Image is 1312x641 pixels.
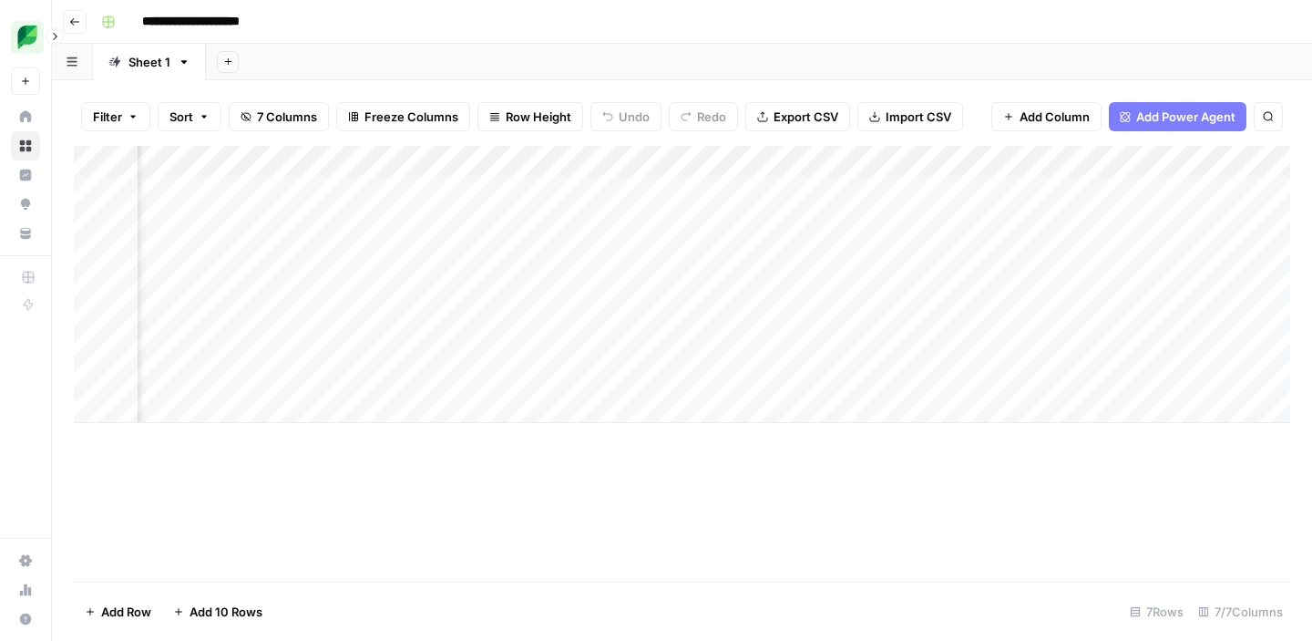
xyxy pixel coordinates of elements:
span: Undo [619,108,650,126]
a: Home [11,102,40,131]
button: Export CSV [745,102,850,131]
div: Sheet 1 [128,53,170,71]
button: Sort [158,102,221,131]
button: Redo [669,102,738,131]
div: 7/7 Columns [1191,597,1290,626]
a: Your Data [11,219,40,248]
button: Help + Support [11,605,40,634]
span: Import CSV [886,108,951,126]
img: SproutSocial Logo [11,21,44,54]
button: Undo [590,102,661,131]
span: Freeze Columns [364,108,458,126]
span: Add Row [101,603,151,621]
button: Add 10 Rows [162,597,273,626]
span: Redo [697,108,726,126]
a: Browse [11,131,40,160]
a: Settings [11,546,40,575]
span: Sort [169,108,193,126]
span: 7 Columns [257,108,317,126]
a: Usage [11,575,40,605]
button: Add Power Agent [1109,102,1246,131]
button: Filter [81,102,150,131]
button: 7 Columns [229,102,329,131]
a: Sheet 1 [93,44,206,80]
a: Insights [11,160,40,190]
div: 7 Rows [1122,597,1191,626]
span: Add 10 Rows [190,603,262,621]
button: Workspace: SproutSocial [11,15,40,60]
button: Row Height [477,102,583,131]
button: Add Column [991,102,1102,131]
span: Filter [93,108,122,126]
button: Add Row [74,597,162,626]
span: Add Column [1020,108,1090,126]
span: Row Height [506,108,571,126]
button: Freeze Columns [336,102,470,131]
a: Opportunities [11,190,40,219]
span: Add Power Agent [1136,108,1235,126]
span: Export CSV [774,108,838,126]
button: Import CSV [857,102,963,131]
